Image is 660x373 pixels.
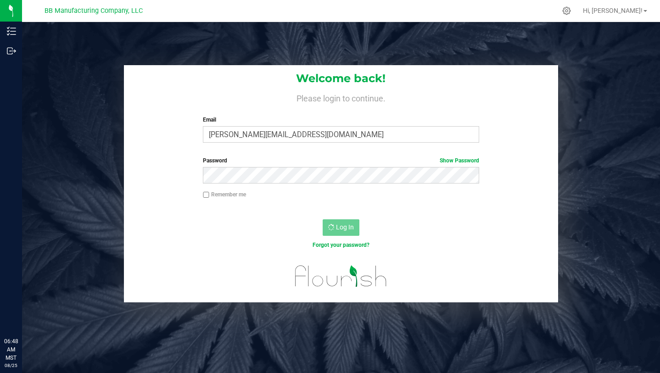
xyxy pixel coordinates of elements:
a: Forgot your password? [313,242,369,248]
div: Manage settings [561,6,572,15]
p: 06:48 AM MST [4,337,18,362]
span: BB Manufacturing Company, LLC [45,7,143,15]
h4: Please login to continue. [124,92,559,103]
inline-svg: Outbound [7,46,16,56]
label: Email [203,116,479,124]
p: 08/25 [4,362,18,369]
button: Log In [323,219,359,236]
inline-svg: Inventory [7,27,16,36]
span: Password [203,157,227,164]
a: Show Password [440,157,479,164]
span: Hi, [PERSON_NAME]! [583,7,643,14]
span: Log In [336,223,354,231]
h1: Welcome back! [124,72,559,84]
input: Remember me [203,192,209,198]
img: flourish_logo.svg [287,259,396,294]
label: Remember me [203,190,246,199]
